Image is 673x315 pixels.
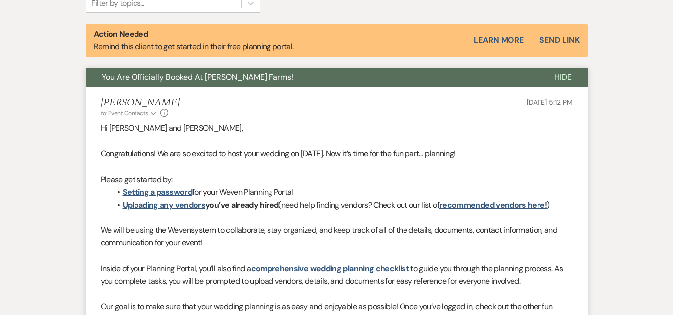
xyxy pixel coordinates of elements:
a: Setting a password [123,187,192,197]
span: to: Event Contacts [101,109,148,117]
h5: [PERSON_NAME] [101,97,180,109]
button: Hide [538,68,588,87]
span: system to collaborate, stay organized, and keep track of all of the details, documents, contact i... [101,225,558,248]
span: to guide you through the planning process. As you complete tasks, you will be prompted to upload ... [101,263,563,287]
span: Congratulations! We are so excited to host your wedding on [DATE]. Now it’s time for the fun part... [101,148,456,159]
a: wedding planning checklist [310,263,409,274]
a: comprehensive [251,263,309,274]
span: [DATE] 5:12 PM [527,98,572,106]
span: You Are Officially Booked At [PERSON_NAME] Farms! [102,72,293,82]
span: Inside of your Planning Portal, you’ll also find a [101,263,251,274]
span: ) [547,200,549,210]
span: for your Weven Planning Portal [192,187,293,197]
a: recommended vendors here! [439,200,547,210]
span: We will be using the Weven [101,225,191,235]
a: Learn More [474,34,524,46]
strong: Action Needed [94,29,148,39]
button: You Are Officially Booked At [PERSON_NAME] Farms! [86,68,538,87]
p: Remind this client to get started in their free planning portal. [94,28,294,53]
button: to: Event Contacts [101,109,158,118]
span: Hi [PERSON_NAME] and [PERSON_NAME], [101,123,243,133]
span: Please get started by: [101,174,173,185]
strong: you’ve already hired [123,200,279,210]
a: Uploading any vendors [123,200,206,210]
span: Hide [554,72,572,82]
span: (need help finding vendors? Check out our list of [278,200,439,210]
button: Send Link [539,36,579,44]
